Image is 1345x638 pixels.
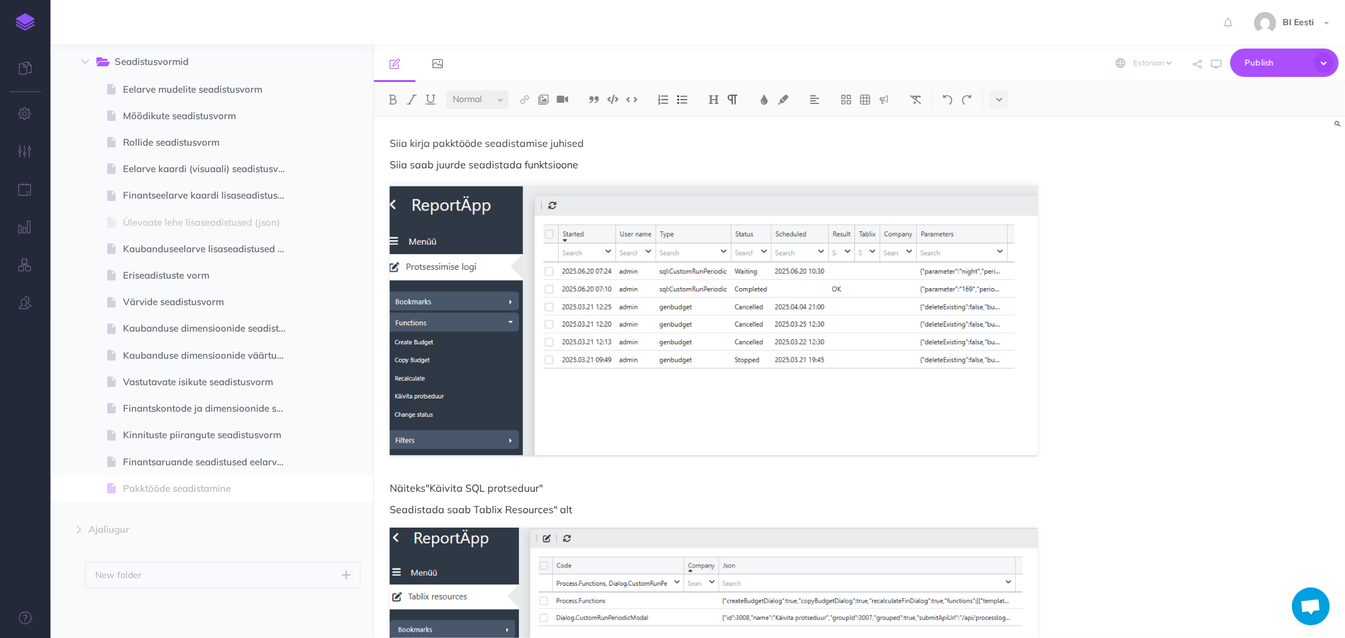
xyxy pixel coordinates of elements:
[123,268,298,283] span: Eriseadistuste vorm
[123,401,298,416] span: Finantskontode ja dimensioonide seadistusvormid
[607,95,619,104] img: Code block button
[390,157,1038,172] p: Siia saab juurde seadistada funktsioone
[123,108,298,124] span: Mõõdikute seadistusvorm
[727,95,738,105] img: Paragraph button
[961,95,972,105] img: Redo
[626,95,638,104] img: Inline code button
[390,502,1038,517] p: Seadistada saab Tablix Resources" alt
[557,95,568,105] img: Add video button
[123,374,298,390] span: Vastutavate isikute seadistusvorm
[1245,53,1308,72] span: Publish
[123,241,298,257] span: Kaubanduseelarve lisaseadistused (json)
[123,161,298,177] span: Eelarve kaardi (visuaali) seadistusvorm
[123,188,298,203] span: Finantseelarve kaardi lisaseadistused (json)
[519,95,530,105] img: Link button
[115,54,279,71] span: Seadistusvormid
[123,294,298,310] span: Värvide seadistusvorm
[390,480,1038,496] p: Näiteks"Käivita SQL protseduur"
[759,95,770,105] img: Text color button
[123,455,298,470] span: Finantsaruande seadistused eelarvele
[123,135,298,150] span: Rollide seadistusvorm
[1230,49,1339,77] button: Publish
[677,95,688,105] img: Unordered list button
[123,427,298,443] span: Kinnituste piirangute seadistusvorm
[406,95,417,105] img: Italic button
[390,183,1038,455] img: JDiBzngRM27NUwnt9VG3.png
[1276,16,1320,28] span: BI Eesti
[809,95,820,105] img: Alignment dropdown menu button
[85,562,361,588] button: New folder
[777,95,789,105] img: Text background color button
[88,522,282,537] span: Ajaliugur
[123,321,298,336] span: Kaubanduse dimensioonide seadistusvorm
[16,13,35,31] img: logo-mark.svg
[588,95,600,105] img: Blockquote button
[123,481,298,496] span: Pakktööde seadistamine
[387,95,399,105] img: Bold button
[123,348,298,363] span: Kaubanduse dimensioonide väärtused
[1254,12,1276,34] img: 9862dc5e82047a4d9ba6d08c04ce6da6.jpg
[658,95,669,105] img: Ordered list button
[123,82,298,97] span: Eelarve mudelite seadistusvorm
[708,95,719,105] img: Headings dropdown button
[859,95,871,105] img: Create table button
[123,215,298,230] span: Ülevaate lehe lisaseadistused (json)
[95,568,142,582] p: New folder
[1292,588,1330,625] a: Avatud vestlus
[390,136,1038,151] p: Siia kirja pakktööde seadistamise juhised
[910,95,921,105] img: Clear styles button
[538,95,549,105] img: Add image button
[878,95,890,105] img: Callout dropdown menu button
[425,95,436,105] img: Underline button
[942,95,953,105] img: Undo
